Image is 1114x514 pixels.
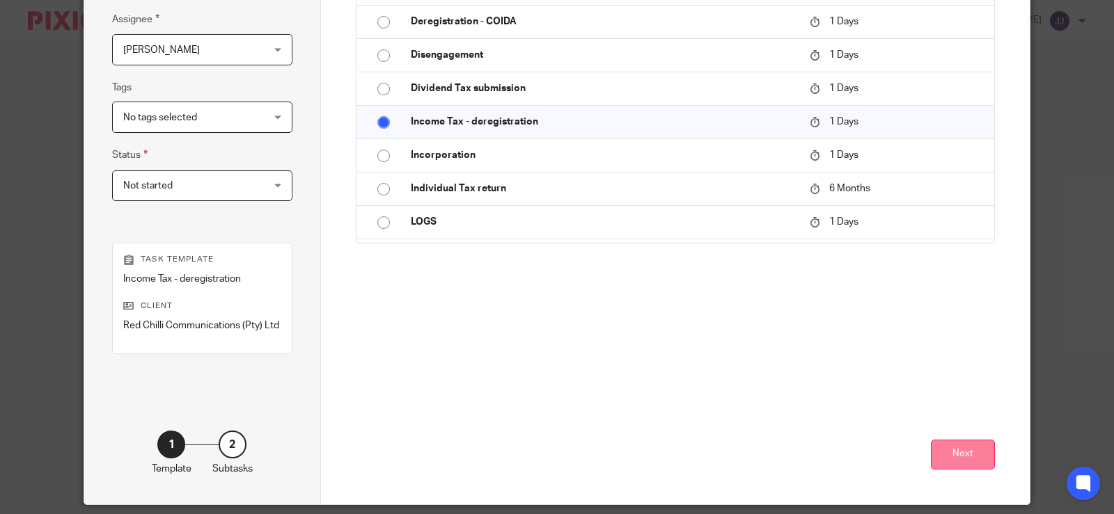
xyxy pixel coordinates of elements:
span: 1 Days [829,117,858,127]
p: Task template [123,254,281,265]
p: Income Tax - deregistration [411,115,797,129]
span: No tags selected [123,113,197,122]
span: Not started [123,181,173,191]
p: Dividend Tax submission [411,81,797,95]
div: 1 [157,431,185,458]
label: Tags [112,81,132,95]
label: Status [112,147,148,163]
span: [PERSON_NAME] [123,45,200,55]
p: Subtasks [212,462,253,476]
p: Client [123,300,281,312]
p: Incorporation [411,148,797,162]
p: Individual Tax return [411,182,797,195]
p: Red Chilli Communications (Pty) Ltd [123,319,281,332]
p: Disengagement [411,48,797,62]
label: Assignee [112,11,159,27]
span: 1 Days [829,50,858,60]
div: 2 [219,431,246,458]
p: Income Tax - deregistration [123,272,281,286]
span: 1 Days [829,150,858,160]
p: Deregistration - COIDA [411,15,797,29]
span: 1 Days [829,217,858,227]
span: 1 Days [829,17,858,26]
span: 1 Days [829,83,858,93]
button: Next [931,440,995,469]
p: LOGS [411,215,797,229]
p: Template [152,462,191,476]
span: 6 Months [829,184,870,193]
